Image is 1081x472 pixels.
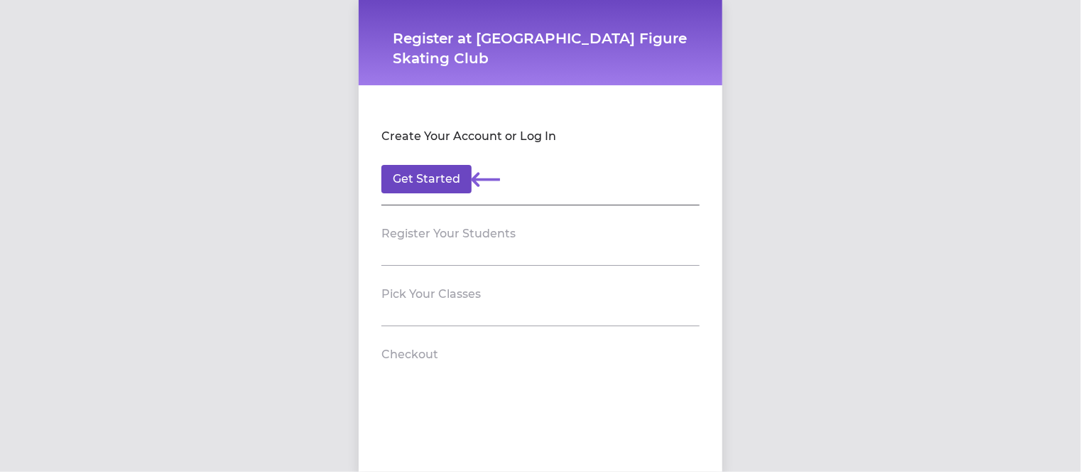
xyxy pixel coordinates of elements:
h2: Register Your Students [381,225,516,242]
h2: Checkout [381,346,438,363]
h2: Pick Your Classes [381,286,481,303]
h1: Register at [GEOGRAPHIC_DATA] Figure Skating Club [393,28,688,68]
h2: Create Your Account or Log In [381,128,556,145]
button: Get Started [381,165,472,193]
